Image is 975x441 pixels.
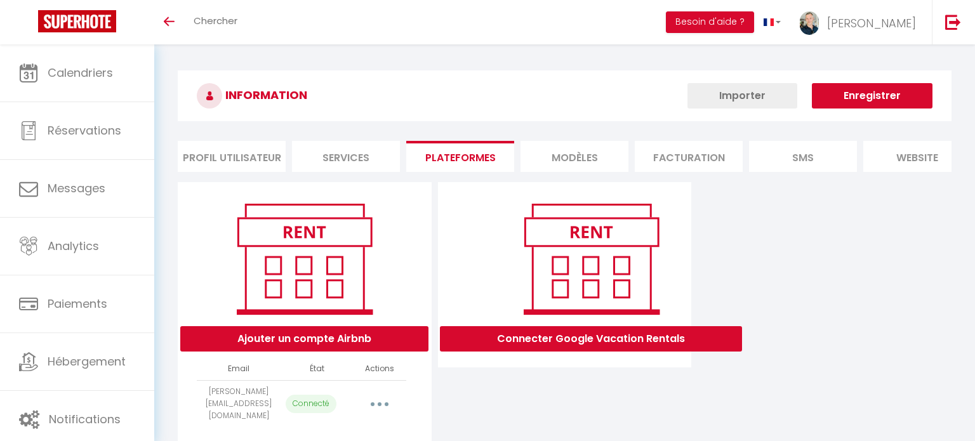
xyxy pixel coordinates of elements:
[49,411,121,427] span: Notifications
[197,380,281,427] td: [PERSON_NAME][EMAIL_ADDRESS][DOMAIN_NAME]
[48,238,99,254] span: Analytics
[48,122,121,138] span: Réservations
[863,141,971,172] li: website
[510,198,672,320] img: rent.png
[48,296,107,312] span: Paiements
[197,358,281,380] th: Email
[800,11,819,35] img: ...
[48,180,105,196] span: Messages
[521,141,628,172] li: MODÈLES
[406,141,514,172] li: Plateformes
[945,14,961,30] img: logout
[286,395,336,413] p: Connecté
[48,353,126,369] span: Hébergement
[292,141,400,172] li: Services
[178,70,952,121] h3: INFORMATION
[223,198,385,320] img: rent.png
[194,14,237,27] span: Chercher
[812,83,932,109] button: Enregistrer
[48,65,113,81] span: Calendriers
[440,326,742,352] button: Connecter Google Vacation Rentals
[749,141,857,172] li: SMS
[281,358,354,380] th: État
[635,141,743,172] li: Facturation
[38,10,116,32] img: Super Booking
[666,11,754,33] button: Besoin d'aide ?
[180,326,428,352] button: Ajouter un compte Airbnb
[354,358,406,380] th: Actions
[827,15,916,31] span: [PERSON_NAME]
[178,141,286,172] li: Profil Utilisateur
[687,83,797,109] button: Importer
